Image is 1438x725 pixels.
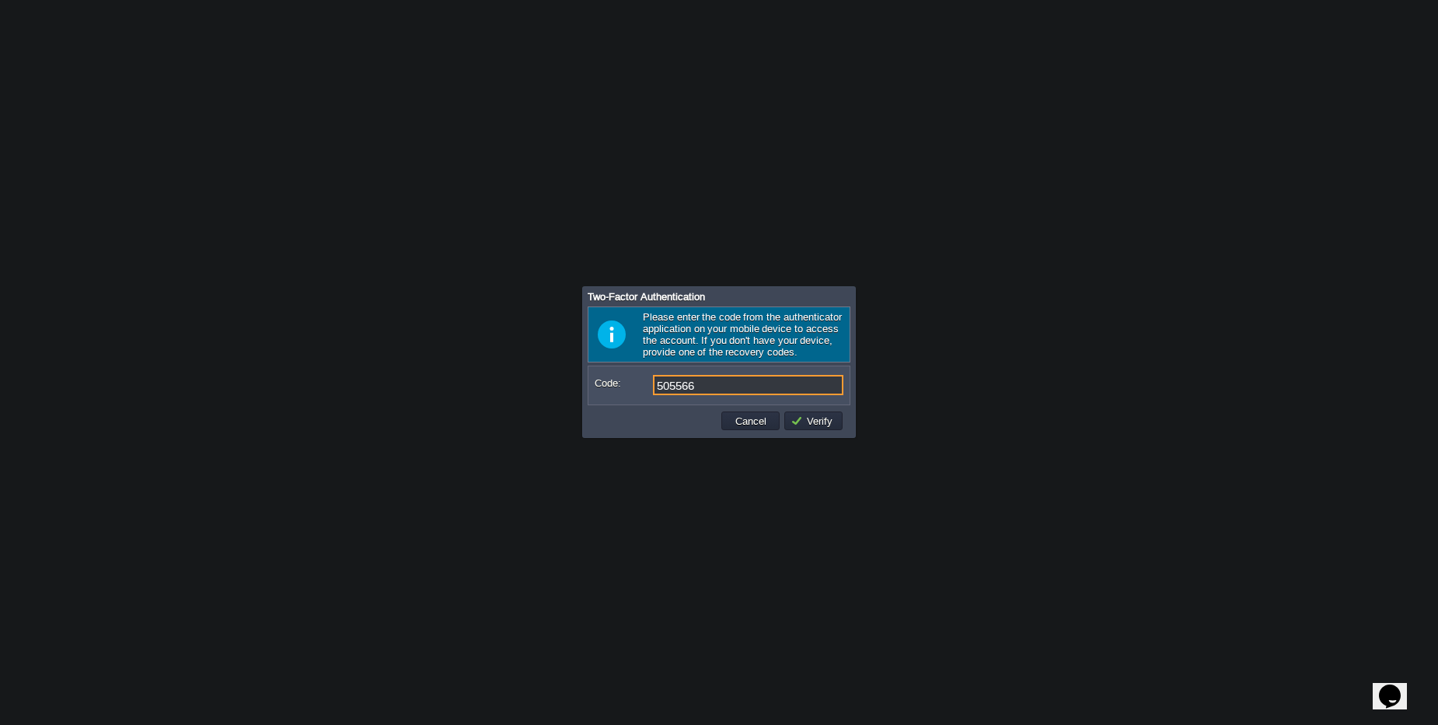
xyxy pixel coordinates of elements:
div: Please enter the code from the authenticator application on your mobile device to access the acco... [588,306,850,362]
button: Cancel [731,414,771,428]
span: Two-Factor Authentication [588,291,705,303]
iframe: chat widget [1373,663,1422,709]
label: Code: [595,375,651,391]
button: Verify [791,414,837,428]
